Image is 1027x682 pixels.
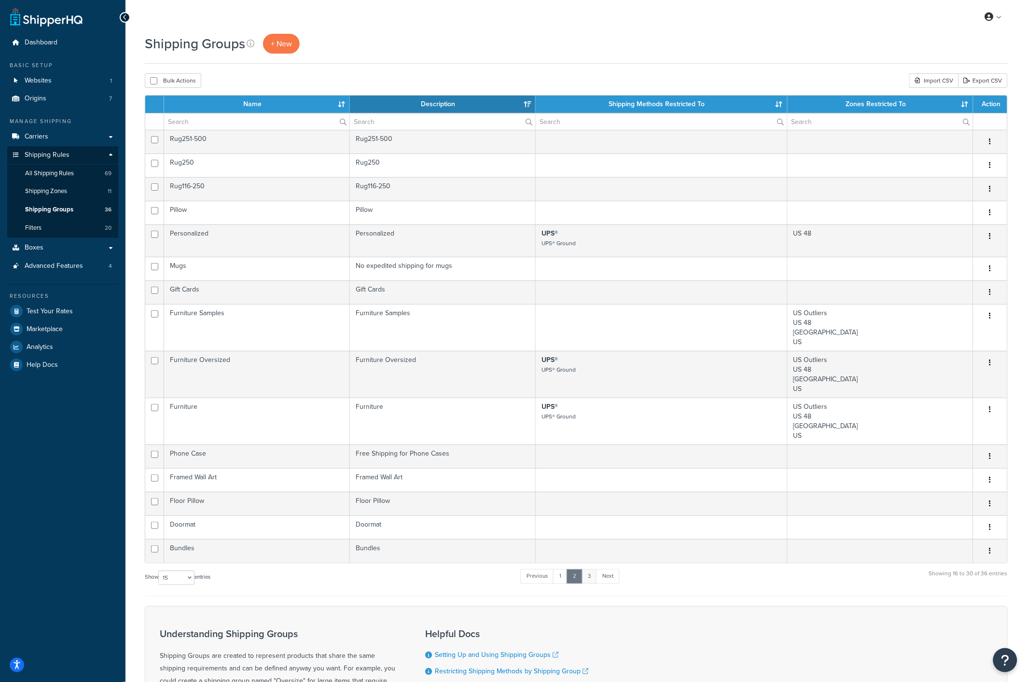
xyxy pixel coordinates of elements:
td: Furniture Oversized [350,351,536,398]
button: Open Resource Center [993,648,1017,672]
button: Bulk Actions [145,73,201,88]
li: Origins [7,90,118,108]
td: US Outliers US 48 [GEOGRAPHIC_DATA] US [788,304,973,351]
a: Dashboard [7,34,118,52]
a: Test Your Rates [7,303,118,320]
a: Previous [520,569,554,584]
a: Marketplace [7,320,118,338]
span: 69 [105,169,111,178]
td: Rug116-250 [350,177,536,201]
small: UPS® Ground [541,412,576,421]
input: Search [788,113,973,130]
td: Gift Cards [164,280,350,304]
td: Phone Case [164,445,350,468]
td: Rug116-250 [164,177,350,201]
td: Rug250 [164,153,350,177]
a: Websites 1 [7,72,118,90]
td: Rug251-500 [350,130,536,153]
span: + New [271,38,292,49]
span: Marketplace [27,325,63,334]
span: Dashboard [25,39,57,47]
li: Advanced Features [7,257,118,275]
strong: UPS® [541,228,558,238]
td: Furniture Oversized [164,351,350,398]
h3: Helpful Docs [425,628,593,639]
span: Shipping Groups [25,206,73,214]
span: Test Your Rates [27,307,73,316]
td: Free Shipping for Phone Cases [350,445,536,468]
a: 3 [582,569,597,584]
a: Boxes [7,239,118,257]
span: Help Docs [27,361,58,369]
td: Furniture [350,398,536,445]
td: Framed Wall Art [350,468,536,492]
span: Boxes [25,244,43,252]
select: Showentries [158,571,194,585]
td: Doormat [350,515,536,539]
li: Shipping Rules [7,146,118,238]
div: Resources [7,292,118,300]
td: Pillow [164,201,350,224]
td: Rug251-500 [164,130,350,153]
strong: UPS® [541,355,558,365]
li: Shipping Groups [7,201,118,219]
td: Pillow [350,201,536,224]
a: Help Docs [7,356,118,374]
a: ShipperHQ Home [10,7,83,27]
li: Shipping Zones [7,182,118,200]
span: Carriers [25,133,48,141]
td: Bundles [350,539,536,563]
td: Bundles [164,539,350,563]
a: All Shipping Rules 69 [7,165,118,182]
span: Shipping Rules [25,151,69,159]
a: Shipping Groups 36 [7,201,118,219]
td: Personalized [350,224,536,257]
input: Search [350,113,535,130]
strong: UPS® [541,402,558,412]
td: Framed Wall Art [164,468,350,492]
th: Shipping Methods Restricted To: activate to sort column ascending [536,96,788,113]
td: US Outliers US 48 [GEOGRAPHIC_DATA] US [788,351,973,398]
a: Shipping Rules [7,146,118,164]
div: Manage Shipping [7,117,118,125]
div: Import CSV [909,73,958,88]
small: UPS® Ground [541,239,576,248]
td: Furniture [164,398,350,445]
span: All Shipping Rules [25,169,74,178]
a: Restricting Shipping Methods by Shipping Group [435,666,588,676]
a: Carriers [7,128,118,146]
a: Export CSV [958,73,1008,88]
span: Advanced Features [25,262,83,270]
a: Analytics [7,338,118,356]
a: 2 [567,569,583,584]
td: Personalized [164,224,350,257]
td: Gift Cards [350,280,536,304]
td: US Outliers US 48 [GEOGRAPHIC_DATA] US [788,398,973,445]
th: Description: activate to sort column ascending [350,96,536,113]
td: Mugs [164,257,350,280]
a: Next [596,569,620,584]
li: Filters [7,219,118,237]
div: Basic Setup [7,61,118,70]
span: 4 [109,262,112,270]
a: Shipping Zones 11 [7,182,118,200]
span: 36 [105,206,111,214]
span: Filters [25,224,42,232]
small: UPS® Ground [541,365,576,374]
h3: Understanding Shipping Groups [160,628,401,639]
label: Show entries [145,571,210,585]
span: Shipping Zones [25,187,67,195]
li: All Shipping Rules [7,165,118,182]
td: No expedited shipping for mugs [350,257,536,280]
td: Doormat [164,515,350,539]
span: 11 [108,187,111,195]
a: + New [263,34,300,54]
li: Websites [7,72,118,90]
div: Showing 16 to 30 of 36 entries [929,568,1008,589]
th: Action [973,96,1007,113]
a: Filters 20 [7,219,118,237]
th: Zones Restricted To: activate to sort column ascending [788,96,973,113]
